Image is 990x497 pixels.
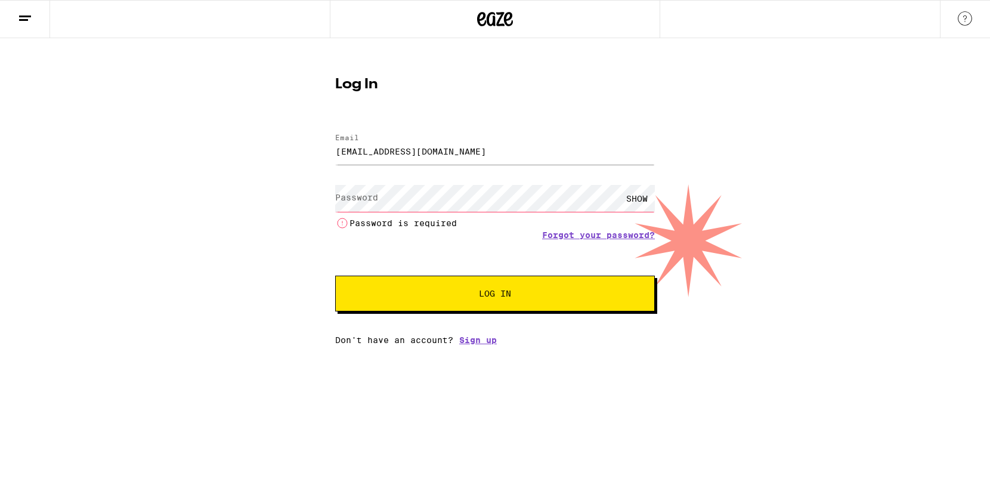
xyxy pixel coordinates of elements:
[335,193,378,202] label: Password
[335,216,655,230] li: Password is required
[459,335,497,345] a: Sign up
[335,276,655,311] button: Log In
[335,134,359,141] label: Email
[335,138,655,165] input: Email
[479,289,511,298] span: Log In
[335,335,655,345] div: Don't have an account?
[7,8,86,18] span: Hi. Need any help?
[335,78,655,92] h1: Log In
[542,230,655,240] a: Forgot your password?
[619,185,655,212] div: SHOW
